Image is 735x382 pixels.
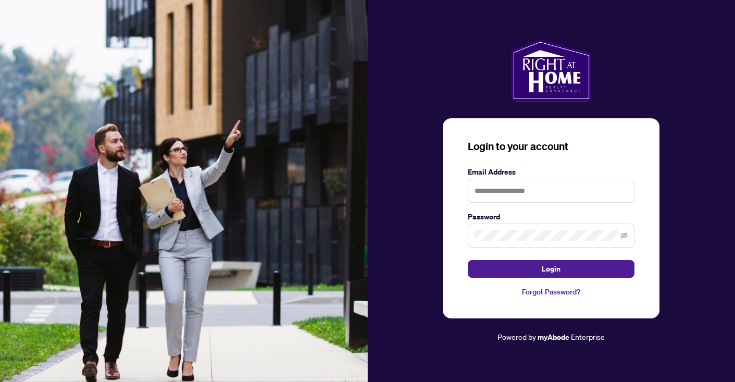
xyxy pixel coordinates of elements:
[468,166,634,178] label: Email Address
[468,139,634,154] h3: Login to your account
[468,260,634,278] button: Login
[497,332,536,341] span: Powered by
[571,332,605,341] span: Enterprise
[511,39,592,102] img: ma-logo
[542,261,560,277] span: Login
[538,331,569,343] a: myAbode
[468,211,634,223] label: Password
[620,232,628,239] span: eye-invisible
[468,286,634,298] a: Forgot Password?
